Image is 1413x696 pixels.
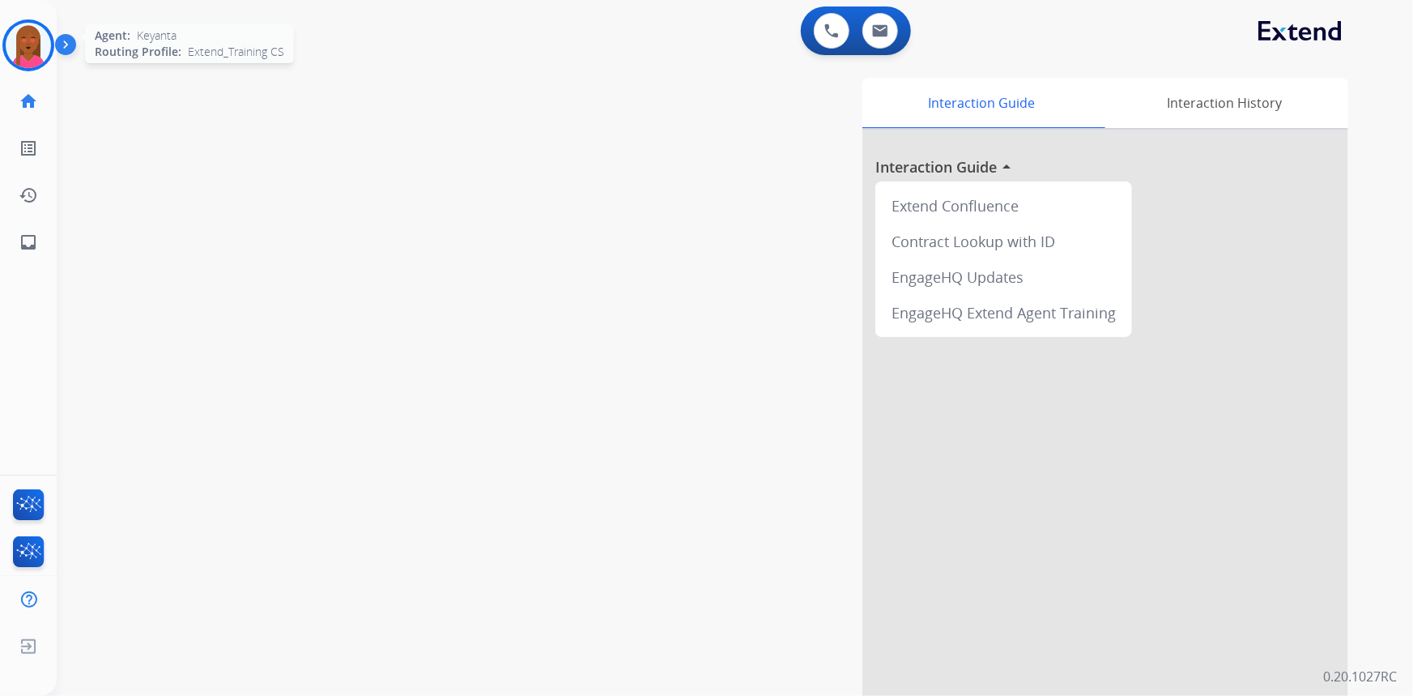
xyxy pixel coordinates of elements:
[19,139,38,158] mat-icon: list_alt
[95,28,130,44] span: Agent:
[137,28,177,44] span: Keyanta
[19,92,38,111] mat-icon: home
[6,23,51,68] img: avatar
[1101,78,1348,128] div: Interaction History
[862,78,1101,128] div: Interaction Guide
[882,188,1126,224] div: Extend Confluence
[19,186,38,205] mat-icon: history
[19,233,38,252] mat-icon: inbox
[95,44,181,60] span: Routing Profile:
[1323,667,1397,686] p: 0.20.1027RC
[882,259,1126,295] div: EngageHQ Updates
[188,44,284,60] span: Extend_Training CS
[882,295,1126,331] div: EngageHQ Extend Agent Training
[882,224,1126,259] div: Contract Lookup with ID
